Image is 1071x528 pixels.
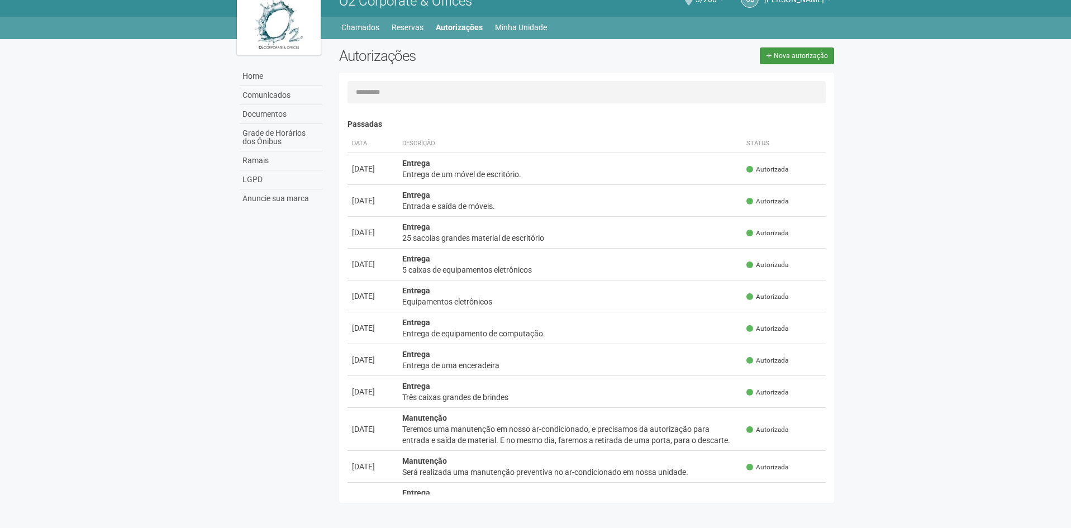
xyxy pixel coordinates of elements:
strong: Entrega [402,191,430,199]
div: Teremos uma manutenção em nosso ar-condicionado, e precisamos da autorização para entrada e saída... [402,424,738,446]
th: Data [348,135,398,153]
span: Autorizada [746,229,788,238]
a: LGPD [240,170,322,189]
div: [DATE] [352,354,393,365]
div: 25 sacolas grandes material de escritório [402,232,738,244]
span: Autorizada [746,165,788,174]
th: Descrição [398,135,742,153]
div: [DATE] [352,322,393,334]
div: [DATE] [352,259,393,270]
th: Status [742,135,826,153]
div: Entrada e saída de móveis. [402,201,738,212]
div: [DATE] [352,386,393,397]
span: Autorizada [746,425,788,435]
a: Home [240,67,322,86]
a: Autorizações [436,20,483,35]
div: Será realizada uma manutenção preventiva no ar-condicionado em nossa unidade. [402,467,738,478]
a: Ramais [240,151,322,170]
a: Grade de Horários dos Ônibus [240,124,322,151]
div: [DATE] [352,195,393,206]
span: Autorizada [746,324,788,334]
strong: Entrega [402,318,430,327]
strong: Entrega [402,222,430,231]
div: [DATE] [352,461,393,472]
div: [DATE] [352,493,393,504]
span: Autorizada [746,292,788,302]
div: [DATE] [352,163,393,174]
span: Nova autorização [774,52,828,60]
span: Autorizada [746,494,788,504]
strong: Entrega [402,350,430,359]
a: Minha Unidade [495,20,547,35]
a: Anuncie sua marca [240,189,322,208]
strong: Manutenção [402,413,447,422]
a: Documentos [240,105,322,124]
div: Três caixas grandes de brindes [402,392,738,403]
a: Nova autorização [760,47,834,64]
div: [DATE] [352,227,393,238]
a: Comunicados [240,86,322,105]
h2: Autorizações [339,47,578,64]
div: 5 caixas de equipamentos eletrônicos [402,264,738,275]
div: Entrega de um móvel de escritório. [402,169,738,180]
div: Entrega de equipamento de computação. [402,328,738,339]
strong: Entrega [402,488,430,497]
div: [DATE] [352,424,393,435]
span: Autorizada [746,260,788,270]
div: Equipamentos eletrônicos [402,296,738,307]
strong: Entrega [402,159,430,168]
h4: Passadas [348,120,826,129]
div: Entrega de uma enceradeira [402,360,738,371]
strong: Manutenção [402,456,447,465]
strong: Entrega [402,382,430,391]
strong: Entrega [402,286,430,295]
span: Autorizada [746,356,788,365]
strong: Entrega [402,254,430,263]
span: Autorizada [746,463,788,472]
span: Autorizada [746,388,788,397]
div: [DATE] [352,291,393,302]
a: Chamados [341,20,379,35]
a: Reservas [392,20,423,35]
span: Autorizada [746,197,788,206]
